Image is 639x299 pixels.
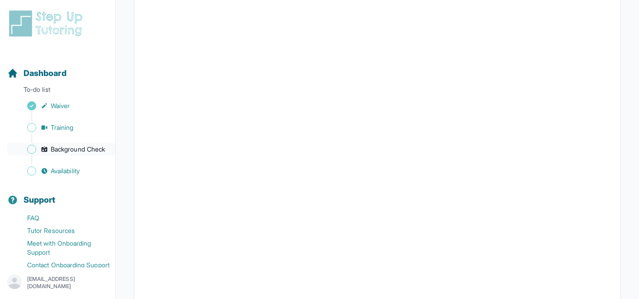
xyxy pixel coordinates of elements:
a: Waiver [7,100,115,112]
a: Dashboard [7,67,67,80]
button: Support [4,179,112,210]
span: Background Check [51,145,105,154]
button: Dashboard [4,52,112,83]
span: Training [51,123,74,132]
a: Training [7,121,115,134]
a: Meet with Onboarding Support [7,237,115,259]
a: Tutor Resources [7,224,115,237]
a: Availability [7,165,115,177]
span: Availability [51,166,80,176]
a: Background Check [7,143,115,156]
p: [EMAIL_ADDRESS][DOMAIN_NAME] [27,275,108,290]
a: FAQ [7,212,115,224]
span: Support [24,194,56,206]
a: Contact Onboarding Support [7,259,115,271]
button: [EMAIL_ADDRESS][DOMAIN_NAME] [7,275,108,291]
p: To-do list [4,85,112,98]
span: Dashboard [24,67,67,80]
span: Waiver [51,101,70,110]
img: logo [7,9,88,38]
